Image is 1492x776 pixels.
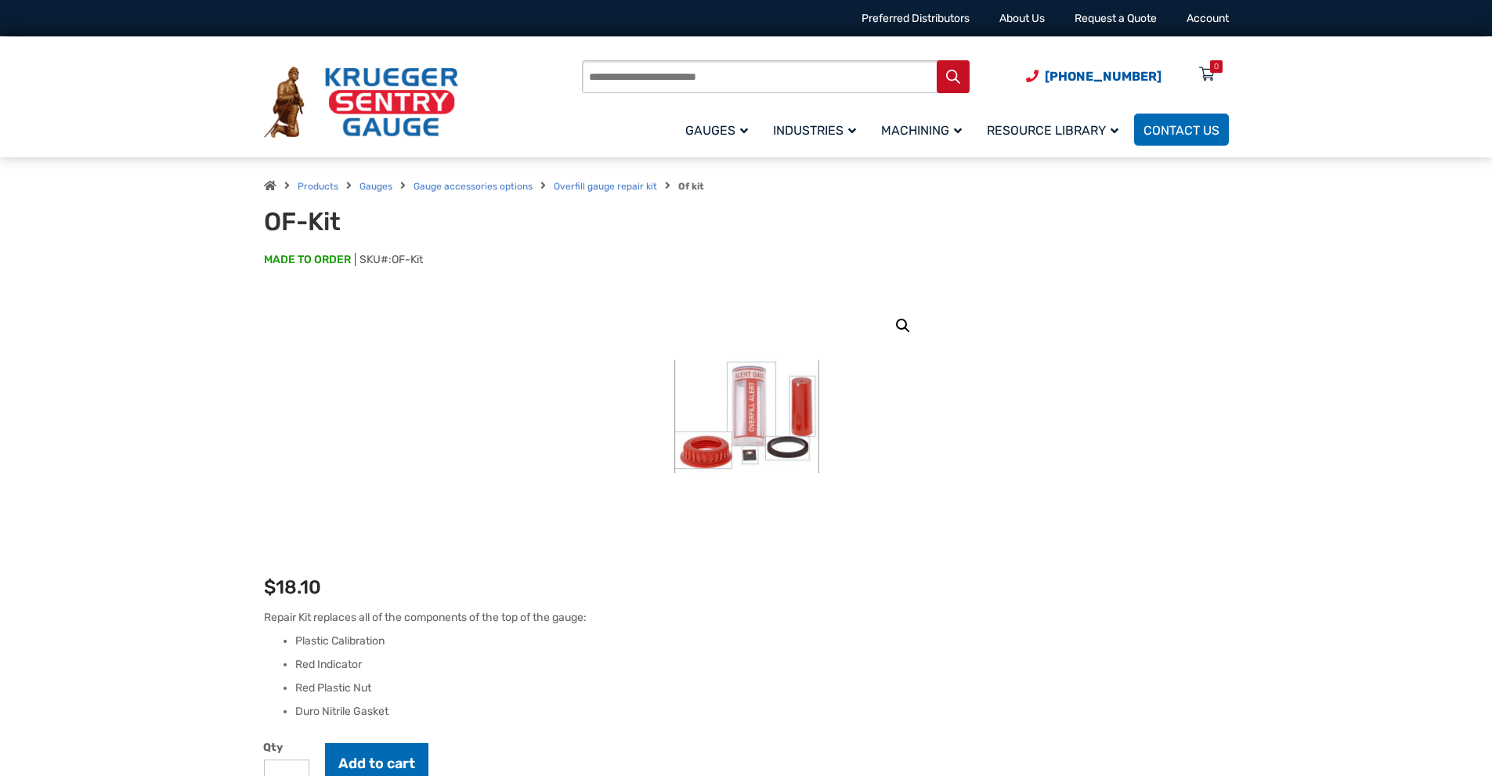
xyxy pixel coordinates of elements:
li: Red Plastic Nut [295,680,1229,696]
a: Machining [872,111,977,148]
li: Duro Nitrile Gasket [295,704,1229,720]
span: $ [264,576,276,598]
a: View full-screen image gallery [889,312,917,340]
a: Resource Library [977,111,1134,148]
li: Plastic Calibration [295,633,1229,649]
img: Krueger Sentry Gauge [264,67,458,139]
a: Gauge accessories options [414,181,533,192]
img: OF-Kit [629,299,864,534]
span: Industries [773,123,856,138]
a: Request a Quote [1075,12,1157,25]
span: MADE TO ORDER [264,252,351,268]
span: Contact Us [1143,123,1219,138]
span: Gauges [685,123,748,138]
li: Red Indicator [295,657,1229,673]
a: Products [298,181,338,192]
a: About Us [999,12,1045,25]
span: Machining [881,123,962,138]
a: Preferred Distributors [862,12,970,25]
span: Resource Library [987,123,1118,138]
span: [PHONE_NUMBER] [1045,69,1161,84]
a: Phone Number (920) 434-8860 [1026,67,1161,86]
a: Gauges [676,111,764,148]
bdi: 18.10 [264,576,321,598]
span: SKU#: [355,253,423,266]
span: OF-Kit [392,253,423,266]
a: Account [1187,12,1229,25]
a: Gauges [359,181,392,192]
h1: OF-Kit [264,207,650,236]
strong: Of kit [678,181,704,192]
a: Industries [764,111,872,148]
a: Overfill gauge repair kit [554,181,657,192]
p: Repair Kit replaces all of the components of the top of the gauge: [264,609,1229,626]
a: Contact Us [1134,114,1229,146]
div: 0 [1214,60,1219,73]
